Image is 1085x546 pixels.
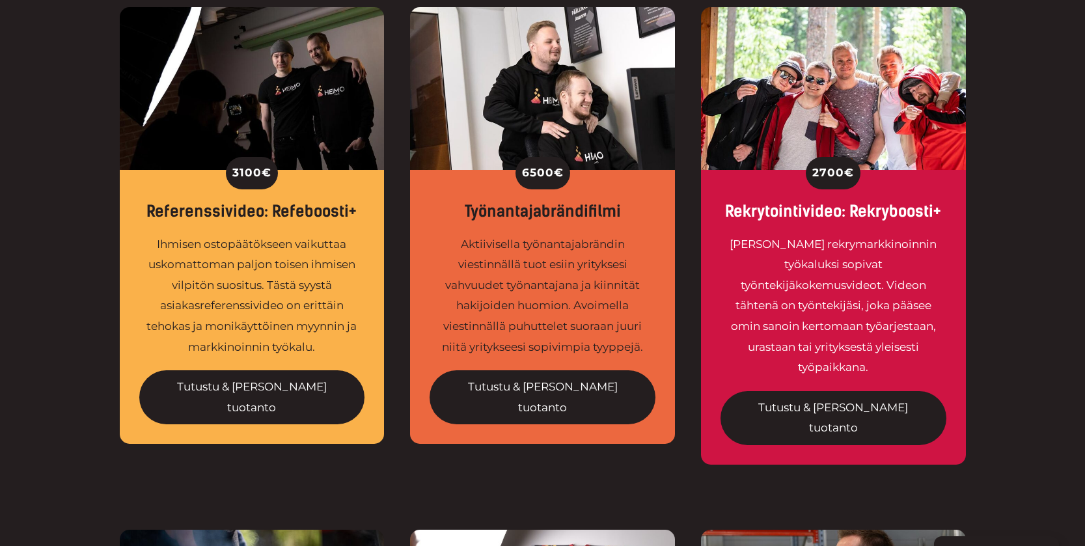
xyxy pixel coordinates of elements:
[139,370,365,424] a: Tutustu & [PERSON_NAME] tuotanto
[844,163,854,184] span: €
[554,163,564,184] span: €
[139,202,365,221] div: Referenssivideo: Refeboosti+
[262,163,271,184] span: €
[806,157,860,189] div: 2700
[701,7,966,170] img: Rekryvideo päästää työntekijäsi valokeilaan.
[721,202,946,221] div: Rekrytointivideo: Rekryboosti+
[410,7,675,170] img: Työnantajabrändi ja sen viestintä sujuu videoilla.
[721,391,946,445] a: Tutustu & [PERSON_NAME] tuotanto
[515,157,570,189] div: 6500
[226,157,278,189] div: 3100
[430,202,655,221] div: Työnantajabrändifilmi
[120,7,385,170] img: Referenssivideo on myynnin työkalu.
[139,234,365,357] div: Ihmisen ostopäätökseen vaikuttaa uskomattoman paljon toisen ihmisen vilpitön suositus. Tästä syys...
[721,234,946,378] div: [PERSON_NAME] rekrymarkkinoinnin työkaluksi sopivat työntekijäkokemusvideot. Videon tähtenä on ty...
[430,370,655,424] a: Tutustu & [PERSON_NAME] tuotanto
[430,234,655,357] div: Aktiivisella työnantajabrändin viestinnällä tuot esiin yrityksesi vahvuudet työnantajana ja kiinn...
